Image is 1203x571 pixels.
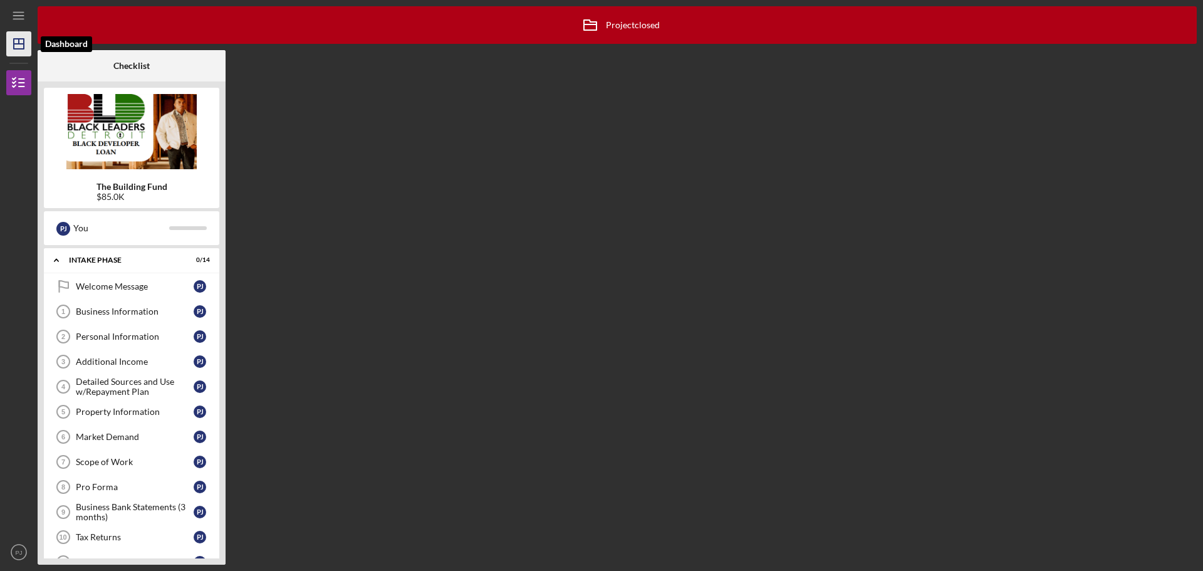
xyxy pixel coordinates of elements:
[76,482,194,492] div: Pro Forma
[50,349,213,374] a: 3Additional IncomePJ
[6,540,31,565] button: PJ
[194,355,206,368] div: P J
[194,380,206,393] div: P J
[44,94,219,169] img: Product logo
[76,502,194,522] div: Business Bank Statements (3 months)
[187,256,210,264] div: 0 / 14
[76,532,194,542] div: Tax Returns
[96,192,167,202] div: $85.0K
[15,549,22,556] text: PJ
[76,306,194,317] div: Business Information
[194,305,206,318] div: P J
[61,308,65,315] tspan: 1
[76,377,194,397] div: Detailed Sources and Use w/Repayment Plan
[50,474,213,500] a: 8Pro FormaPJ
[61,458,65,466] tspan: 7
[575,9,660,41] div: Project closed
[194,531,206,543] div: P J
[73,217,169,239] div: You
[61,433,65,441] tspan: 6
[61,483,65,491] tspan: 8
[76,332,194,342] div: Personal Information
[96,182,167,192] b: The Building Fund
[50,374,213,399] a: 4Detailed Sources and Use w/Repayment PlanPJ
[76,407,194,417] div: Property Information
[61,383,66,390] tspan: 4
[61,508,65,516] tspan: 9
[69,256,179,264] div: Intake Phase
[50,525,213,550] a: 10Tax ReturnsPJ
[50,324,213,349] a: 2Personal InformationPJ
[194,406,206,418] div: P J
[59,533,66,541] tspan: 10
[113,61,150,71] b: Checklist
[50,424,213,449] a: 6Market DemandPJ
[76,281,194,291] div: Welcome Message
[194,481,206,493] div: P J
[61,408,65,416] tspan: 5
[50,500,213,525] a: 9Business Bank Statements (3 months)PJ
[194,280,206,293] div: P J
[50,274,213,299] a: Welcome MessagePJ
[76,357,194,367] div: Additional Income
[194,456,206,468] div: P J
[61,333,65,340] tspan: 2
[76,557,194,567] div: Development Experience
[50,449,213,474] a: 7Scope of WorkPJ
[194,330,206,343] div: P J
[76,432,194,442] div: Market Demand
[194,556,206,568] div: P J
[61,358,65,365] tspan: 3
[50,399,213,424] a: 5Property InformationPJ
[76,457,194,467] div: Scope of Work
[56,222,70,236] div: P J
[194,506,206,518] div: P J
[50,299,213,324] a: 1Business InformationPJ
[194,431,206,443] div: P J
